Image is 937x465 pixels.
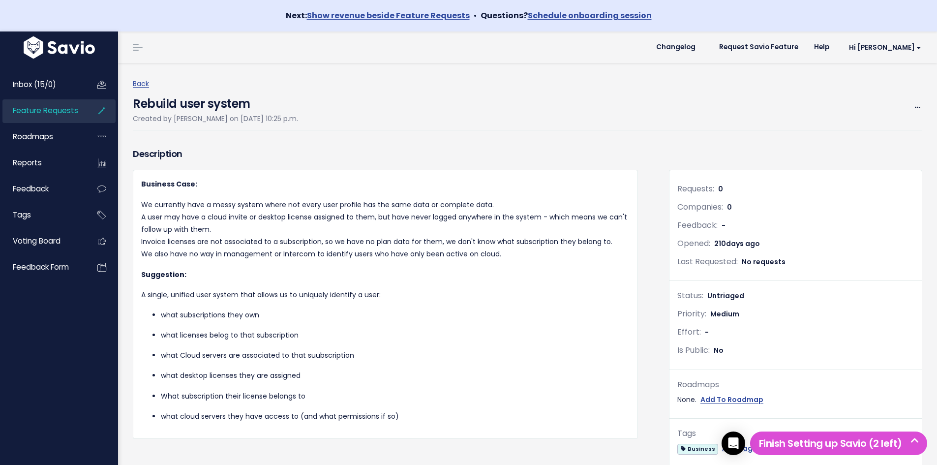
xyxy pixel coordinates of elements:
[718,184,723,194] span: 0
[837,40,929,55] a: Hi [PERSON_NAME]
[141,199,630,261] p: We currently have a messy system where not every user profile has the same data or complete data....
[528,10,652,21] a: Schedule onboarding session
[677,238,710,249] span: Opened:
[141,270,186,279] strong: Suggestion:
[13,262,69,272] span: Feedback form
[677,427,914,441] div: Tags
[2,99,82,122] a: Feature Requests
[677,256,738,267] span: Last Requested:
[161,410,630,423] p: what cloud servers they have access to (and what permissions if so)
[161,309,630,321] p: what subscriptions they own
[677,183,714,194] span: Requests:
[677,394,914,406] div: None.
[677,442,718,455] a: Business
[2,178,82,200] a: Feedback
[755,436,923,451] h5: Finish Setting up Savio (2 left)
[13,131,53,142] span: Roadmaps
[2,256,82,279] a: Feedback form
[677,290,703,301] span: Status:
[722,432,745,455] div: Open Intercom Messenger
[141,179,197,189] strong: Business Case:
[13,236,60,246] span: Voting Board
[2,204,82,226] a: Tags
[161,349,630,362] p: what Cloud servers are associated to that suubscription
[849,44,921,51] span: Hi [PERSON_NAME]
[707,291,744,301] span: Untriaged
[677,326,701,338] span: Effort:
[710,309,739,319] span: Medium
[13,105,78,116] span: Feature Requests
[13,157,42,168] span: Reports
[2,73,82,96] a: Inbox (15/0)
[2,125,82,148] a: Roadmaps
[161,370,630,382] p: what desktop licenses they are assigned
[677,219,718,231] span: Feedback:
[677,378,914,392] div: Roadmaps
[481,10,652,21] strong: Questions?
[161,390,630,403] p: What subscription their license belongs to
[307,10,470,21] a: Show revenue beside Feature Requests
[742,257,786,267] span: No requests
[133,90,298,113] h4: Rebuild user system
[13,184,49,194] span: Feedback
[711,40,806,55] a: Request Savio Feature
[806,40,837,55] a: Help
[133,114,298,124] span: Created by [PERSON_NAME] on [DATE] 10:25 p.m.
[727,202,732,212] span: 0
[2,230,82,252] a: Voting Board
[161,329,630,341] p: what licenses belog to that subscription
[133,79,149,89] a: Back
[13,210,31,220] span: Tags
[705,327,709,337] span: -
[2,152,82,174] a: Reports
[677,444,718,454] span: Business
[21,36,97,59] img: logo-white.9d6f32f41409.svg
[700,394,763,406] a: Add To Roadmap
[714,239,760,248] span: 210
[714,345,724,355] span: No
[133,147,638,161] h3: Description
[726,239,760,248] span: days ago
[286,10,470,21] strong: Next:
[13,79,56,90] span: Inbox (15/0)
[677,344,710,356] span: Is Public:
[656,44,695,51] span: Changelog
[677,201,723,213] span: Companies:
[677,308,706,319] span: Priority:
[474,10,477,21] span: •
[141,289,630,301] p: A single, unified user system that allows us to uniquely identify a user:
[722,220,725,230] span: -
